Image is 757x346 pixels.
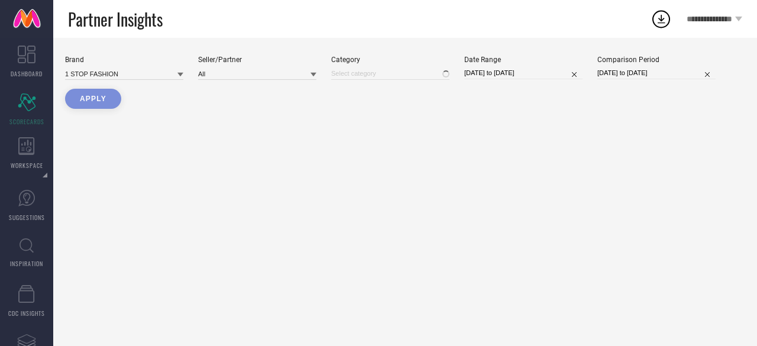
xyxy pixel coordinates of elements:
[331,56,449,64] div: Category
[11,161,43,170] span: WORKSPACE
[10,259,43,268] span: INSPIRATION
[65,56,183,64] div: Brand
[597,56,716,64] div: Comparison Period
[464,56,583,64] div: Date Range
[9,213,45,222] span: SUGGESTIONS
[11,69,43,78] span: DASHBOARD
[597,67,716,79] input: Select comparison period
[8,309,45,318] span: CDC INSIGHTS
[68,7,163,31] span: Partner Insights
[9,117,44,126] span: SCORECARDS
[464,67,583,79] input: Select date range
[651,8,672,30] div: Open download list
[198,56,316,64] div: Seller/Partner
